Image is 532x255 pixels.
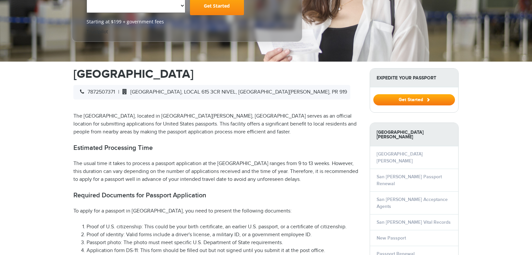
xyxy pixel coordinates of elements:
[73,112,360,136] p: The [GEOGRAPHIC_DATA], located in [GEOGRAPHIC_DATA][PERSON_NAME], [GEOGRAPHIC_DATA] serves as an ...
[370,123,458,146] strong: [GEOGRAPHIC_DATA][PERSON_NAME]
[73,85,350,99] div: |
[119,89,347,95] span: [GEOGRAPHIC_DATA], LOCAL 615 3CR NIVEL, [GEOGRAPHIC_DATA][PERSON_NAME], PR 919
[377,235,406,241] a: New Passport
[377,174,442,186] a: San [PERSON_NAME] Passport Renewal
[73,191,360,199] h2: Required Documents for Passport Application
[377,151,423,164] a: [GEOGRAPHIC_DATA][PERSON_NAME]
[87,247,360,255] li: Application form DS-11: This form should be filled out but not signed until you submit it at the ...
[77,89,115,95] span: 7872507371
[87,28,108,35] a: Trustpilot
[73,160,360,184] p: The usual time it takes to process a passport application at the [GEOGRAPHIC_DATA] ranges from 9 ...
[87,18,287,25] span: Starting at $199 + government fees
[87,231,360,239] li: Proof of identity: Valid forms include a driver's license, a military ID, or a government employe...
[87,239,360,247] li: Passport photo: The photo must meet specific U.S. Department of State requirements.
[373,94,455,105] button: Get Started
[73,207,360,215] p: To apply for a passport in [GEOGRAPHIC_DATA], you need to present the following documents:
[377,219,451,225] a: San [PERSON_NAME] Vital Records
[370,69,458,87] strong: Expedite Your Passport
[73,144,360,152] h2: Estimated Processing Time
[373,97,455,102] a: Get Started
[73,68,360,80] h1: [GEOGRAPHIC_DATA]
[377,197,448,209] a: San [PERSON_NAME] Acceptance Agents
[87,223,360,231] li: Proof of U.S. citizenship: This could be your birth certificate, an earlier U.S. passport, or a c...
